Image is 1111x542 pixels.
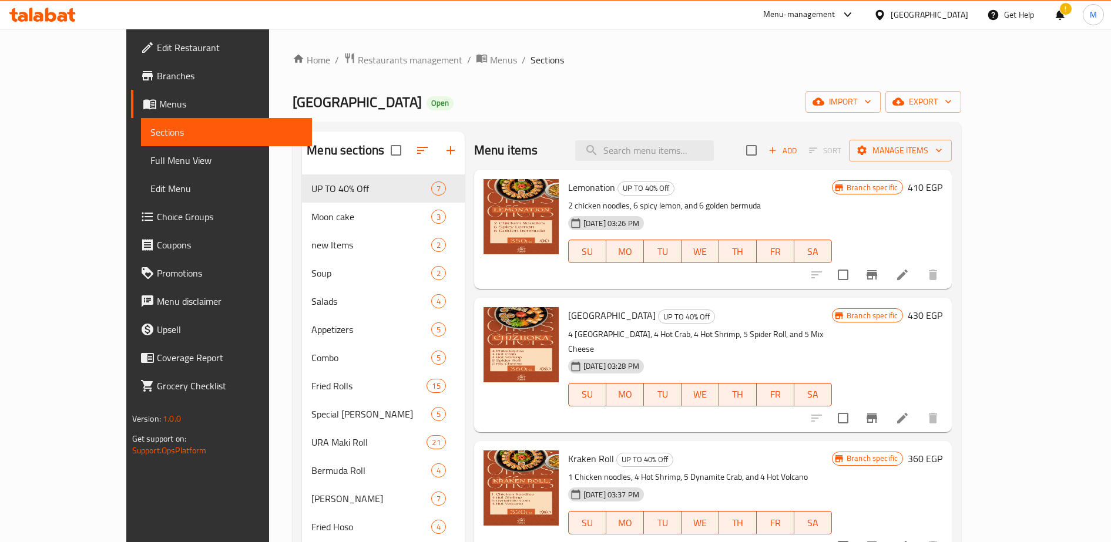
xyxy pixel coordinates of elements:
[150,181,303,196] span: Edit Menu
[302,372,464,400] div: Fried Rolls15
[815,95,871,109] span: import
[724,386,752,403] span: TH
[159,97,303,111] span: Menus
[579,218,644,229] span: [DATE] 03:26 PM
[891,8,968,21] div: [GEOGRAPHIC_DATA]
[895,268,909,282] a: Edit menu item
[307,142,384,159] h2: Menu sections
[293,89,422,115] span: [GEOGRAPHIC_DATA]
[490,53,517,67] span: Menus
[794,511,832,534] button: SA
[919,261,947,289] button: delete
[618,181,674,195] span: UP TO 40% Off
[131,33,312,62] a: Edit Restaurant
[302,456,464,484] div: Bermuda Roll4
[799,514,827,531] span: SA
[573,243,602,260] span: SU
[757,240,794,263] button: FR
[427,437,445,448] span: 21
[302,428,464,456] div: URA Maki Roll21
[311,379,427,393] div: Fried Rolls
[311,322,431,336] span: Appetizers
[842,453,902,464] span: Branch specific
[131,315,312,344] a: Upsell
[568,470,832,484] p: 1 Chicken noodles, 4 Hot Shrimp, 5 Dynamite Crab, and 4 Hot Volcano
[358,53,462,67] span: Restaurants management
[311,520,431,534] span: Fried Hoso
[157,210,303,224] span: Choice Groups
[132,431,186,446] span: Get support on:
[659,310,714,324] span: UP TO 40% Off
[805,91,881,113] button: import
[427,98,454,108] span: Open
[761,243,790,260] span: FR
[763,8,835,22] div: Menu-management
[568,511,606,534] button: SU
[476,52,517,68] a: Menus
[302,287,464,315] div: Salads4
[831,406,855,430] span: Select to update
[311,266,431,280] span: Soup
[761,386,790,403] span: FR
[131,372,312,400] a: Grocery Checklist
[849,140,952,161] button: Manage items
[719,383,757,406] button: TH
[573,514,602,531] span: SU
[431,238,446,252] div: items
[484,179,559,254] img: Lemonation
[157,69,303,83] span: Branches
[311,238,431,252] span: new Items
[302,344,464,372] div: Combo5
[895,95,952,109] span: export
[311,181,431,196] div: UP TO 40% Off
[568,450,614,467] span: Kraken Roll
[606,240,644,263] button: MO
[311,463,431,477] span: Bermuda Roll
[311,351,431,365] div: Combo
[141,146,312,174] a: Full Menu View
[611,514,639,531] span: MO
[132,411,161,426] span: Version:
[311,435,427,449] span: URA Maki Roll
[431,407,446,421] div: items
[157,266,303,280] span: Promotions
[739,138,764,163] span: Select section
[617,453,673,466] span: UP TO 40% Off
[858,404,886,432] button: Branch-specific-item
[427,96,454,110] div: Open
[794,240,832,263] button: SA
[163,411,181,426] span: 1.0.0
[842,182,902,193] span: Branch specific
[427,381,445,392] span: 15
[302,513,464,541] div: Fried Hoso4
[427,379,445,393] div: items
[141,118,312,146] a: Sections
[302,174,464,203] div: UP TO 40% Off7
[686,386,714,403] span: WE
[384,138,408,163] span: Select all sections
[568,240,606,263] button: SU
[682,240,719,263] button: WE
[302,484,464,513] div: [PERSON_NAME]7
[432,296,445,307] span: 4
[757,511,794,534] button: FR
[432,493,445,504] span: 7
[799,243,827,260] span: SA
[431,322,446,336] div: items
[644,511,682,534] button: TU
[858,261,886,289] button: Branch-specific-item
[131,90,312,118] a: Menus
[764,142,801,160] span: Add item
[302,203,464,231] div: Moon cake3
[611,386,639,403] span: MO
[302,315,464,344] div: Appetizers5
[131,62,312,90] a: Branches
[858,143,942,158] span: Manage items
[573,386,602,403] span: SU
[474,142,538,159] h2: Menu items
[568,307,656,324] span: [GEOGRAPHIC_DATA]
